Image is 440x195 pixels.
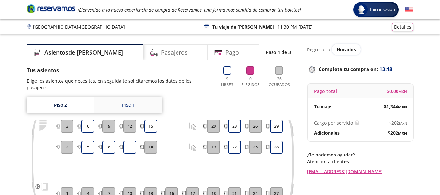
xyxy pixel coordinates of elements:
[161,48,187,57] h4: Pasajeros
[314,103,331,110] p: Tu viaje
[81,120,94,133] button: 6
[307,168,413,175] a: [EMAIL_ADDRESS][DOMAIN_NAME]
[225,48,239,57] h4: Pago
[228,141,241,154] button: 22
[314,129,340,136] p: Adicionales
[102,141,115,154] button: 8
[207,120,220,133] button: 20
[123,141,136,154] button: 11
[307,65,413,74] p: Completa tu compra en :
[27,97,94,113] a: Piso 2
[405,6,413,14] button: English
[368,6,397,13] span: Iniciar sesión
[388,129,407,136] span: $ 202
[27,66,213,74] p: Tus asientos
[379,66,392,73] span: 13:48
[387,88,407,94] span: $ 0.00
[307,44,413,55] div: Regresar a ver horarios
[61,120,73,133] button: 3
[314,120,353,126] p: Cargo por servicio
[398,89,407,94] small: MXN
[27,4,75,15] a: Brand Logo
[392,23,413,31] button: Detalles
[27,77,213,91] p: Elige los asientos que necesites, en seguida te solicitaremos los datos de los pasajeros
[27,4,75,13] i: Brand Logo
[78,7,301,13] em: ¡Bienvenido a la nueva experiencia de compra de Reservamos, una forma más sencilla de comprar tus...
[307,151,413,158] p: ¿Te podemos ayudar?
[219,76,235,88] p: 9 Libres
[266,76,293,88] p: 26 Ocupados
[61,141,73,154] button: 2
[102,120,115,133] button: 9
[144,120,157,133] button: 15
[277,23,313,30] p: 11:30 PM [DATE]
[207,141,220,154] button: 19
[81,141,94,154] button: 5
[33,23,125,30] p: [GEOGRAPHIC_DATA] - [GEOGRAPHIC_DATA]
[212,23,274,30] p: Tu viaje de [PERSON_NAME]
[122,102,135,109] div: Piso 1
[270,120,283,133] button: 29
[228,120,241,133] button: 23
[307,46,330,53] p: Regresar a
[249,120,262,133] button: 26
[249,141,262,154] button: 25
[94,97,162,113] a: Piso 1
[144,141,157,154] button: 14
[398,104,407,109] small: MXN
[314,88,337,94] p: Pago total
[398,131,407,136] small: MXN
[399,121,407,126] small: MXN
[266,49,291,56] p: Paso 1 de 3
[123,120,136,133] button: 12
[307,158,413,165] p: Atención a clientes
[389,120,407,126] span: $ 202
[44,48,123,57] h4: Asientos de [PERSON_NAME]
[384,103,407,110] span: $ 1,344
[337,47,356,53] span: Horarios
[240,76,261,88] p: 0 Elegidos
[270,141,283,154] button: 28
